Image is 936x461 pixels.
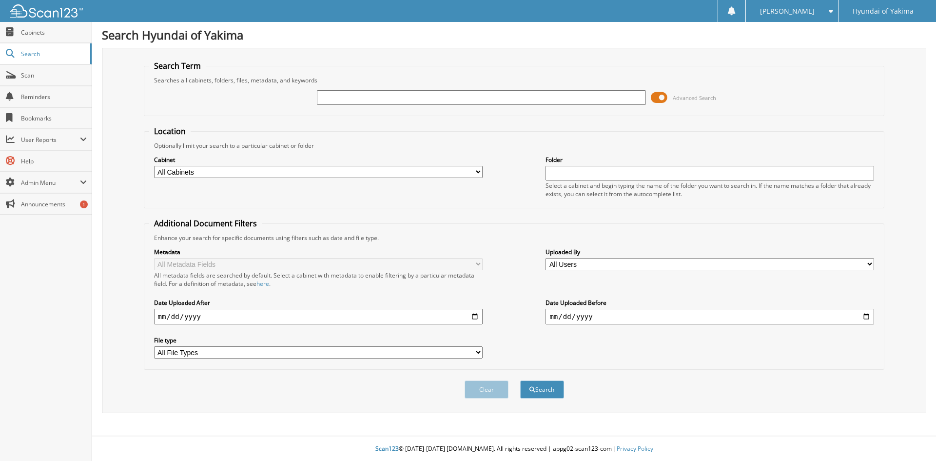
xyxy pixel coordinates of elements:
div: Searches all cabinets, folders, files, metadata, and keywords [149,76,879,84]
button: Search [520,381,564,399]
input: end [546,309,874,324]
div: Select a cabinet and begin typing the name of the folder you want to search in. If the name match... [546,181,874,198]
label: Uploaded By [546,248,874,256]
span: Search [21,50,85,58]
span: Bookmarks [21,114,87,122]
legend: Additional Document Filters [149,218,262,229]
label: Folder [546,156,874,164]
div: Enhance your search for specific documents using filters such as date and file type. [149,234,879,242]
span: Hyundai of Yakima [853,8,914,14]
span: Scan123 [375,444,399,453]
span: Scan [21,71,87,80]
span: Reminders [21,93,87,101]
span: Announcements [21,200,87,208]
div: © [DATE]-[DATE] [DOMAIN_NAME]. All rights reserved | appg02-scan123-com | [92,437,936,461]
a: Privacy Policy [617,444,653,453]
div: All metadata fields are searched by default. Select a cabinet with metadata to enable filtering b... [154,271,483,288]
legend: Location [149,126,191,137]
span: User Reports [21,136,80,144]
div: 1 [80,200,88,208]
span: Help [21,157,87,165]
span: Advanced Search [673,94,716,101]
span: Cabinets [21,28,87,37]
div: Optionally limit your search to a particular cabinet or folder [149,141,879,150]
label: File type [154,336,483,344]
span: Admin Menu [21,179,80,187]
h1: Search Hyundai of Yakima [102,27,926,43]
span: [PERSON_NAME] [760,8,815,14]
img: scan123-logo-white.svg [10,4,83,18]
label: Date Uploaded After [154,299,483,307]
label: Metadata [154,248,483,256]
a: here [256,280,269,288]
label: Cabinet [154,156,483,164]
legend: Search Term [149,60,206,71]
input: start [154,309,483,324]
label: Date Uploaded Before [546,299,874,307]
button: Clear [465,381,508,399]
